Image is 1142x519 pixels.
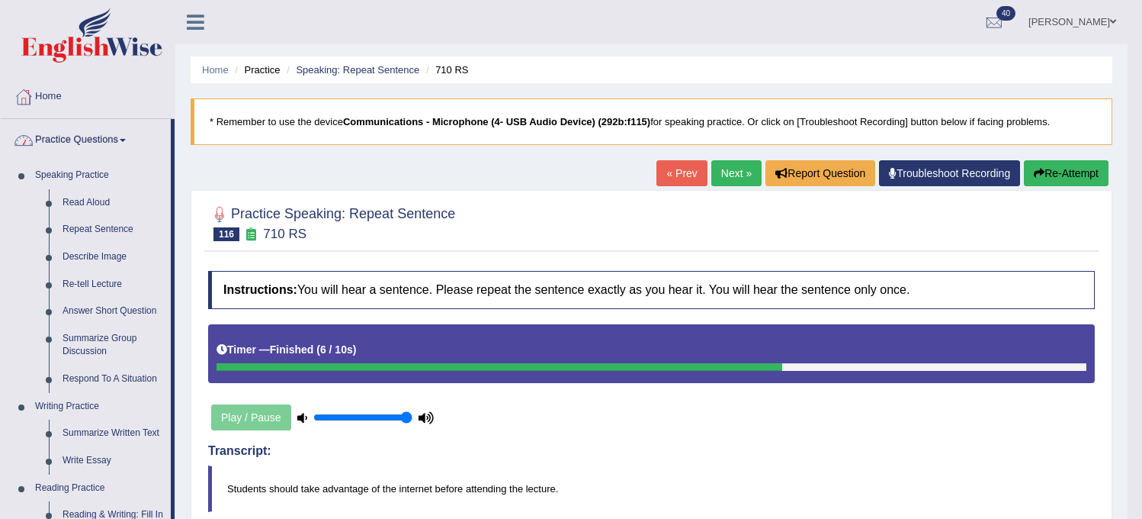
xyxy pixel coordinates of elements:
b: Finished [270,343,314,356]
a: Reading Practice [28,475,171,502]
a: Describe Image [56,243,171,271]
li: 710 RS [422,63,469,77]
span: 40 [996,6,1015,21]
a: Read Aloud [56,189,171,217]
a: Next » [711,160,762,186]
small: Exam occurring question [243,227,259,242]
blockquote: * Remember to use the device for speaking practice. Or click on [Troubleshoot Recording] button b... [191,98,1112,145]
b: Communications - Microphone (4- USB Audio Device) (292b:f115) [343,116,650,127]
small: 710 RS [263,227,306,241]
a: Troubleshoot Recording [879,160,1020,186]
h4: Transcript: [208,444,1095,458]
a: Re-tell Lecture [56,271,171,298]
a: Practice Questions [1,119,171,157]
a: Respond To A Situation [56,366,171,393]
b: 6 / 10s [320,343,353,356]
a: Answer Short Question [56,298,171,325]
b: Instructions: [223,283,297,296]
a: Summarize Written Text [56,420,171,447]
a: Summarize Group Discussion [56,325,171,366]
a: « Prev [656,160,707,186]
h4: You will hear a sentence. Please repeat the sentence exactly as you hear it. You will hear the se... [208,271,1095,309]
b: ( [316,343,320,356]
a: Write Essay [56,447,171,475]
button: Report Question [765,160,875,186]
span: 116 [213,227,239,241]
a: Speaking Practice [28,162,171,189]
a: Writing Practice [28,393,171,421]
button: Re-Attempt [1024,160,1108,186]
h5: Timer — [217,344,356,356]
a: Home [202,64,229,76]
a: Speaking: Repeat Sentence [296,64,419,76]
blockquote: Students should take advantage of the internet before attending the lecture. [208,466,1095,512]
h2: Practice Speaking: Repeat Sentence [208,203,455,241]
li: Practice [231,63,280,77]
b: ) [353,343,357,356]
a: Home [1,76,175,114]
a: Repeat Sentence [56,216,171,243]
